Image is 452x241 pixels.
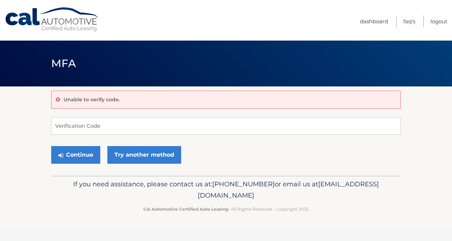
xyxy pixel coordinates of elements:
a: FAQ's [403,16,415,27]
span: MFA [51,57,76,70]
p: Unable to verify code. [64,96,120,103]
a: Logout [430,16,447,27]
p: If you need assistance, please contact us at: or email us at [56,179,396,201]
span: [PHONE_NUMBER] [212,180,275,188]
input: Verification Code [51,117,401,135]
button: Continue [51,146,100,164]
strong: Cal Automotive Certified Auto Leasing [143,206,228,212]
a: Cal Automotive [5,7,100,32]
a: Try another method [107,146,181,164]
p: - All Rights Reserved - Copyright 2025 [56,205,396,213]
span: [EMAIL_ADDRESS][DOMAIN_NAME] [198,180,379,199]
a: Dashboard [360,16,388,27]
